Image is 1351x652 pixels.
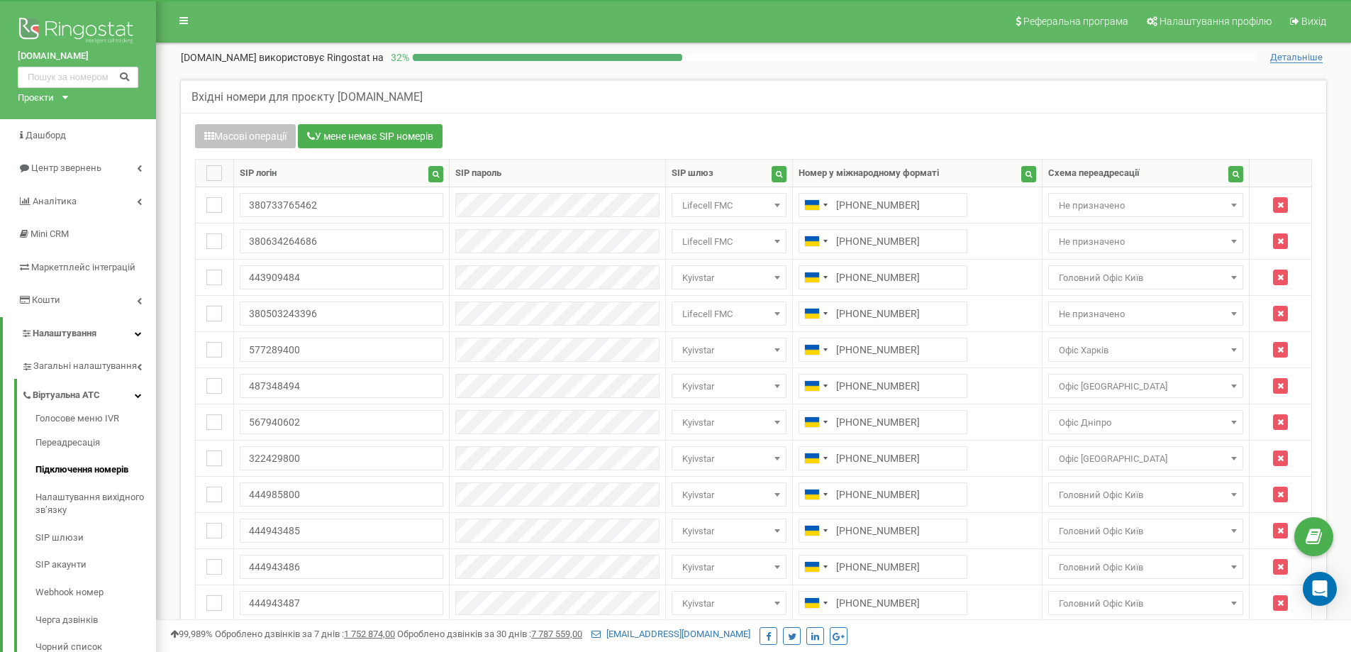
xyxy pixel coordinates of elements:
input: 050 123 4567 [799,482,967,507]
p: 32 % [384,50,413,65]
span: Lifecell FMC [677,196,782,216]
span: Головний Офіс Київ [1048,555,1243,579]
div: Telephone country code [799,338,832,361]
span: Налаштування профілю [1160,16,1272,27]
a: SIP акаунти [35,551,156,579]
div: Telephone country code [799,375,832,397]
div: Telephone country code [799,266,832,289]
span: Оброблено дзвінків за 7 днів : [215,629,395,639]
u: 1 752 874,00 [344,629,395,639]
div: Telephone country code [799,194,832,216]
span: Головний Офіс Київ [1048,482,1243,507]
span: Головний Офіс Київ [1053,558,1238,578]
span: Lifecell FMC [677,304,782,324]
input: 050 123 4567 [799,410,967,434]
span: Kyivstar [672,265,786,289]
span: Офіс Одеса [1048,374,1243,398]
span: Lifecell FMC [672,302,786,326]
u: 7 787 559,00 [531,629,582,639]
th: SIP пароль [450,160,666,187]
span: Kyivstar [672,591,786,615]
img: Ringostat logo [18,14,138,50]
span: Lifecell FMC [672,229,786,253]
span: Kyivstar [672,519,786,543]
span: Не призначено [1053,196,1238,216]
span: Дашборд [26,130,66,140]
input: 050 123 4567 [799,302,967,326]
div: Номер у міжнародному форматі [799,167,939,180]
span: Kyivstar [677,558,782,578]
a: Налаштування вихідного зв’язку [35,484,156,524]
input: 050 123 4567 [799,519,967,543]
span: Головний Офіс Київ [1053,268,1238,288]
div: Telephone country code [799,447,832,470]
a: Webhook номер [35,579,156,607]
span: Lifecell FMC [677,232,782,252]
input: 050 123 4567 [799,591,967,615]
a: Голосове меню IVR [35,412,156,429]
span: Mini CRM [30,228,69,239]
div: SIP логін [240,167,277,180]
span: Не призначено [1053,304,1238,324]
input: 050 123 4567 [799,193,967,217]
input: Пошук за номером [18,67,138,88]
input: 050 123 4567 [799,338,967,362]
span: Не призначено [1048,193,1243,217]
div: Telephone country code [799,483,832,506]
span: використовує Ringostat на [259,52,384,63]
span: Центр звернень [31,162,101,173]
span: Детальніше [1270,52,1323,63]
span: Kyivstar [677,341,782,360]
span: Не призначено [1053,232,1238,252]
span: Головний Офіс Київ [1053,521,1238,541]
input: 050 123 4567 [799,229,967,253]
input: 050 123 4567 [799,555,967,579]
span: Віртуальна АТС [33,389,100,402]
div: Telephone country code [799,230,832,253]
div: Telephone country code [799,556,832,578]
span: Офіс Харків [1048,338,1243,362]
span: Офіс Львів [1053,449,1238,469]
a: Віртуальна АТС [21,379,156,408]
a: Загальні налаштування [21,350,156,379]
div: Схема переадресації [1048,167,1140,180]
a: Переадресація [35,429,156,457]
span: Kyivstar [677,449,782,469]
input: 050 123 4567 [799,374,967,398]
a: Черга дзвінків [35,607,156,634]
span: Kyivstar [672,482,786,507]
span: Kyivstar [672,410,786,434]
a: Підключення номерів [35,456,156,484]
span: Кошти [32,294,60,305]
span: Kyivstar [677,268,782,288]
h5: Вхідні номери для проєкту [DOMAIN_NAME] [191,91,423,104]
span: Не призначено [1048,302,1243,326]
span: Kyivstar [672,446,786,470]
span: Головний Офіс Київ [1053,594,1238,614]
button: У мене немає SIP номерів [298,124,443,148]
button: Масові операції [195,124,296,148]
span: Kyivstar [672,374,786,398]
span: Головний Офіс Київ [1048,265,1243,289]
span: Lifecell FMC [672,193,786,217]
span: Офіс Дніпро [1053,413,1238,433]
div: Telephone country code [799,411,832,433]
span: Аналiтика [33,196,77,206]
span: Kyivstar [672,338,786,362]
div: Open Intercom Messenger [1303,572,1337,606]
input: 050 123 4567 [799,265,967,289]
span: Kyivstar [677,594,782,614]
input: 050 123 4567 [799,446,967,470]
span: Реферальна програма [1023,16,1128,27]
a: [EMAIL_ADDRESS][DOMAIN_NAME] [591,629,750,639]
span: Kyivstar [672,555,786,579]
span: Головний Офіс Київ [1048,591,1243,615]
a: [DOMAIN_NAME] [18,50,138,63]
span: Kyivstar [677,485,782,505]
span: Kyivstar [677,521,782,541]
a: Налаштування [3,317,156,350]
p: [DOMAIN_NAME] [181,50,384,65]
div: Telephone country code [799,302,832,325]
span: 99,989% [170,629,213,639]
span: Не призначено [1048,229,1243,253]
